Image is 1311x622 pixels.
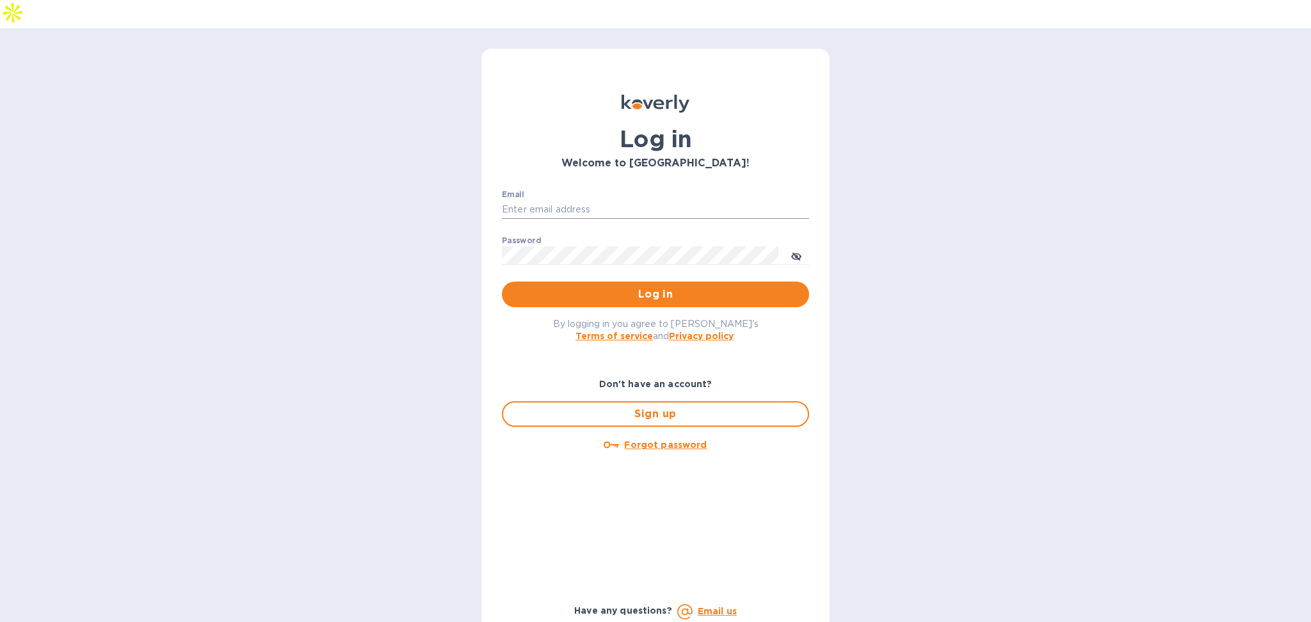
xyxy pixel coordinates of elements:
button: Sign up [502,401,809,427]
span: By logging in you agree to [PERSON_NAME]'s and . [553,319,759,341]
b: Have any questions? [574,605,672,616]
b: Don't have an account? [599,379,712,389]
span: Sign up [513,406,798,422]
u: Forgot password [624,440,707,450]
h3: Welcome to [GEOGRAPHIC_DATA]! [502,157,809,170]
a: Email us [698,606,737,616]
img: Koverly [622,95,689,113]
label: Email [502,191,524,198]
button: Log in [502,282,809,307]
span: Log in [512,287,799,302]
label: Password [502,237,541,244]
input: Enter email address [502,200,809,219]
a: Terms of service [575,331,653,341]
h1: Log in [502,125,809,152]
a: Privacy policy [669,331,734,341]
button: toggle password visibility [784,243,809,268]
